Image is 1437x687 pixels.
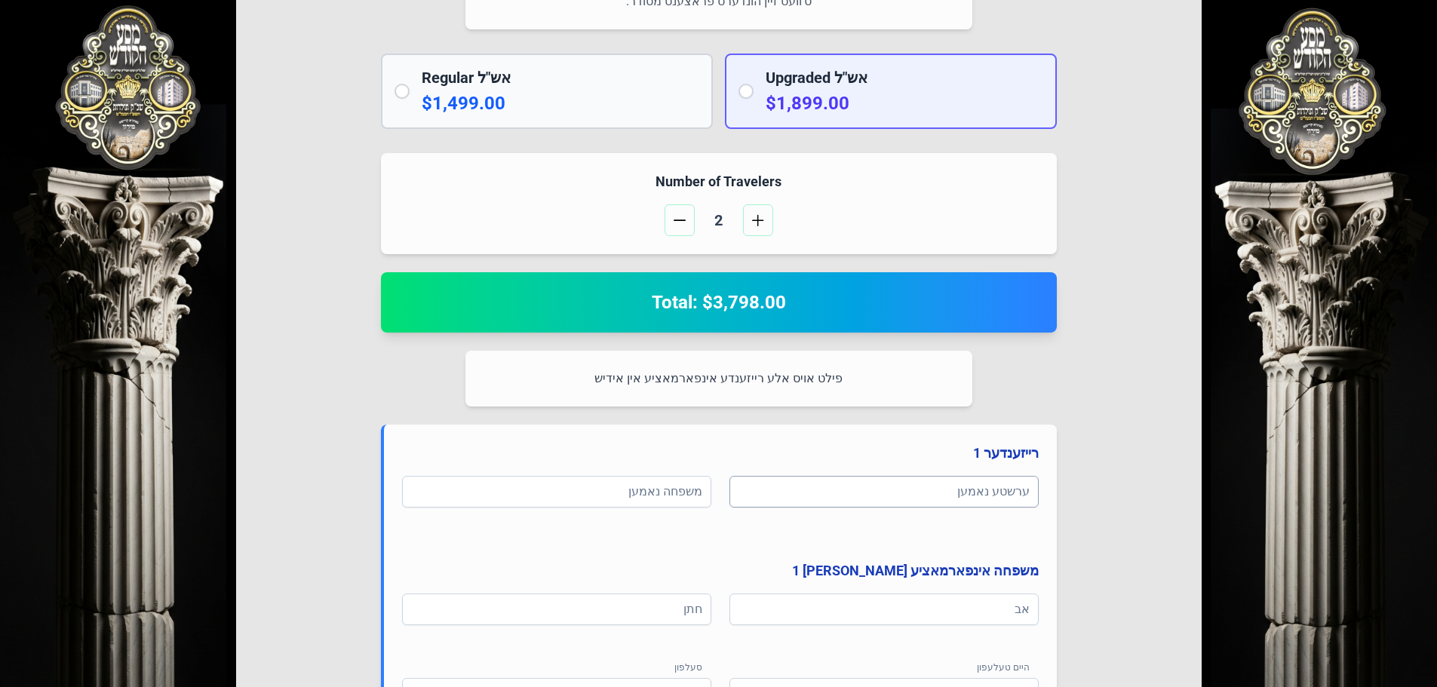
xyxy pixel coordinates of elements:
[484,369,954,388] p: פילט אויס אלע רייזענדע אינפארמאציע אין אידיש
[402,443,1039,464] h4: רייזענדער 1
[701,210,737,231] span: 2
[766,91,1043,115] p: $1,899.00
[422,67,699,88] h2: Regular אש"ל
[402,560,1039,581] h4: משפחה אינפארמאציע [PERSON_NAME] 1
[399,171,1039,192] h4: Number of Travelers
[422,91,699,115] p: $1,499.00
[399,290,1039,314] h2: Total: $3,798.00
[766,67,1043,88] h2: Upgraded אש"ל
